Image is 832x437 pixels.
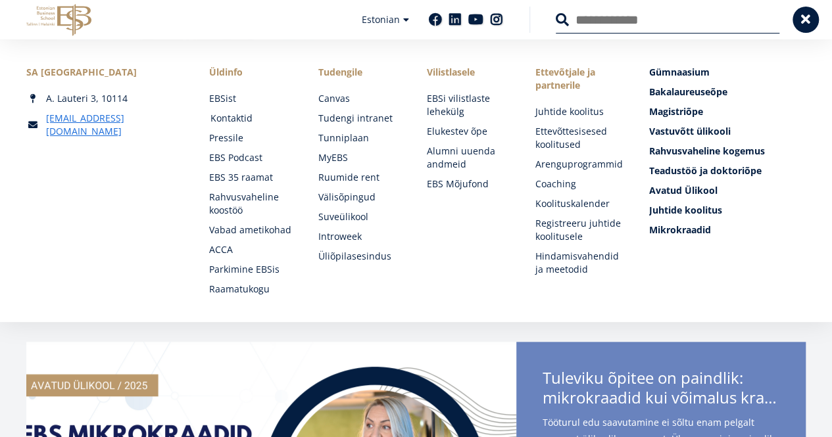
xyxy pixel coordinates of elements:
[535,125,623,151] a: Ettevõttesisesed koolitused
[535,105,623,118] a: Juhtide koolitus
[649,125,731,137] span: Vastuvõtt ülikooli
[649,184,718,196] span: Avatud Ülikool
[318,171,400,184] a: Ruumide rent
[535,250,623,276] a: Hindamisvahendid ja meetodid
[209,131,291,145] a: Pressile
[649,223,806,237] a: Mikrokraadid
[209,92,291,105] a: EBSist
[649,105,703,118] span: Magistriõpe
[649,204,722,216] span: Juhtide koolitus
[209,191,291,217] a: Rahvusvaheline koostöö
[209,223,291,237] a: Vabad ametikohad
[26,66,183,79] div: SA [GEOGRAPHIC_DATA]
[318,191,400,204] a: Välisõpingud
[535,217,623,243] a: Registreeru juhtide koolitusele
[209,243,291,256] a: ACCA
[318,92,400,105] a: Canvas
[535,158,623,171] a: Arenguprogrammid
[318,112,400,125] a: Tudengi intranet
[26,92,183,105] div: A. Lauteri 3, 10114
[318,151,400,164] a: MyEBS
[649,85,806,99] a: Bakalaureuseõpe
[649,145,765,157] span: Rahvusvaheline kogemus
[649,125,806,138] a: Vastuvõtt ülikooli
[649,85,727,98] span: Bakalaureuseõpe
[649,145,806,158] a: Rahvusvaheline kogemus
[318,210,400,223] a: Suveülikool
[46,112,183,138] a: [EMAIL_ADDRESS][DOMAIN_NAME]
[427,145,509,171] a: Alumni uuenda andmeid
[318,230,400,243] a: Introweek
[427,125,509,138] a: Elukestev õpe
[318,66,400,79] a: Tudengile
[449,13,462,26] a: Linkedin
[210,112,293,125] a: Kontaktid
[649,66,710,78] span: Gümnaasium
[543,388,779,407] span: mikrokraadid kui võimalus kraadini jõudmiseks
[427,66,509,79] span: Vilistlasele
[318,131,400,145] a: Tunniplaan
[209,283,291,296] a: Raamatukogu
[318,250,400,263] a: Üliõpilasesindus
[535,197,623,210] a: Koolituskalender
[209,66,291,79] span: Üldinfo
[535,66,623,92] span: Ettevõtjale ja partnerile
[209,171,291,184] a: EBS 35 raamat
[427,92,509,118] a: EBSi vilistlaste lehekülg
[649,66,806,79] a: Gümnaasium
[649,184,806,197] a: Avatud Ülikool
[468,13,483,26] a: Youtube
[649,164,806,177] a: Teadustöö ja doktoriõpe
[427,177,509,191] a: EBS Mõjufond
[209,263,291,276] a: Parkimine EBSis
[490,13,503,26] a: Instagram
[649,223,711,236] span: Mikrokraadid
[543,368,779,411] span: Tuleviku õpitee on paindlik:
[649,105,806,118] a: Magistriõpe
[535,177,623,191] a: Coaching
[429,13,442,26] a: Facebook
[649,164,762,177] span: Teadustöö ja doktoriõpe
[649,204,806,217] a: Juhtide koolitus
[209,151,291,164] a: EBS Podcast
